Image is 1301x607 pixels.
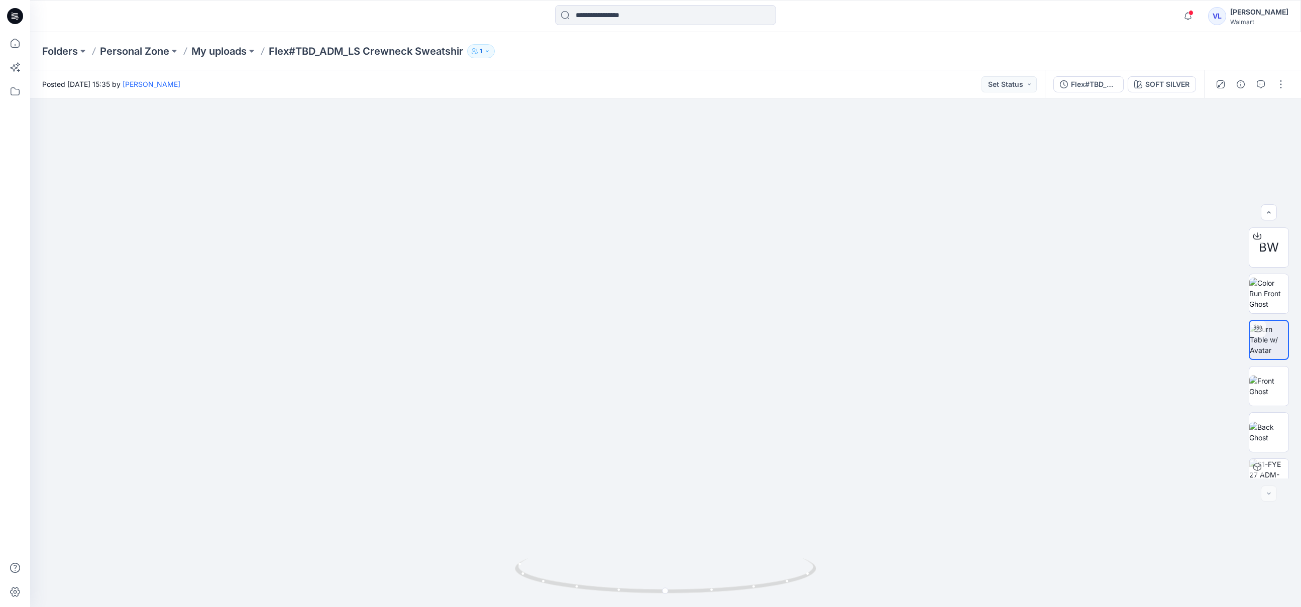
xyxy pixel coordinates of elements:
div: VL [1208,7,1226,25]
span: BW [1259,238,1279,257]
a: Personal Zone [100,44,169,58]
button: SOFT SILVER [1128,76,1196,92]
img: Back Ghost [1249,422,1288,443]
a: [PERSON_NAME] [123,80,180,88]
img: Color Run Front Ghost [1249,278,1288,309]
p: 1 [480,46,482,57]
div: Walmart [1230,18,1288,26]
img: Turn Table w/ Avatar [1250,324,1288,355]
a: My uploads [191,44,247,58]
a: Folders [42,44,78,58]
div: SOFT SILVER [1145,79,1189,90]
p: Flex#TBD_ADM_LS Crewneck Sweatshir [269,44,463,58]
img: Front Ghost [1249,376,1288,397]
img: S1-FYE 27 ADM- LS CREWNECK SWEATSHIRT [1249,459,1288,498]
span: Posted [DATE] 15:35 by [42,79,180,89]
div: Flex#TBD_ADM_LS Crewneck Sweatshir [1071,79,1117,90]
button: Details [1233,76,1249,92]
div: [PERSON_NAME] [1230,6,1288,18]
button: Flex#TBD_ADM_LS Crewneck Sweatshir [1053,76,1124,92]
button: 1 [467,44,495,58]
